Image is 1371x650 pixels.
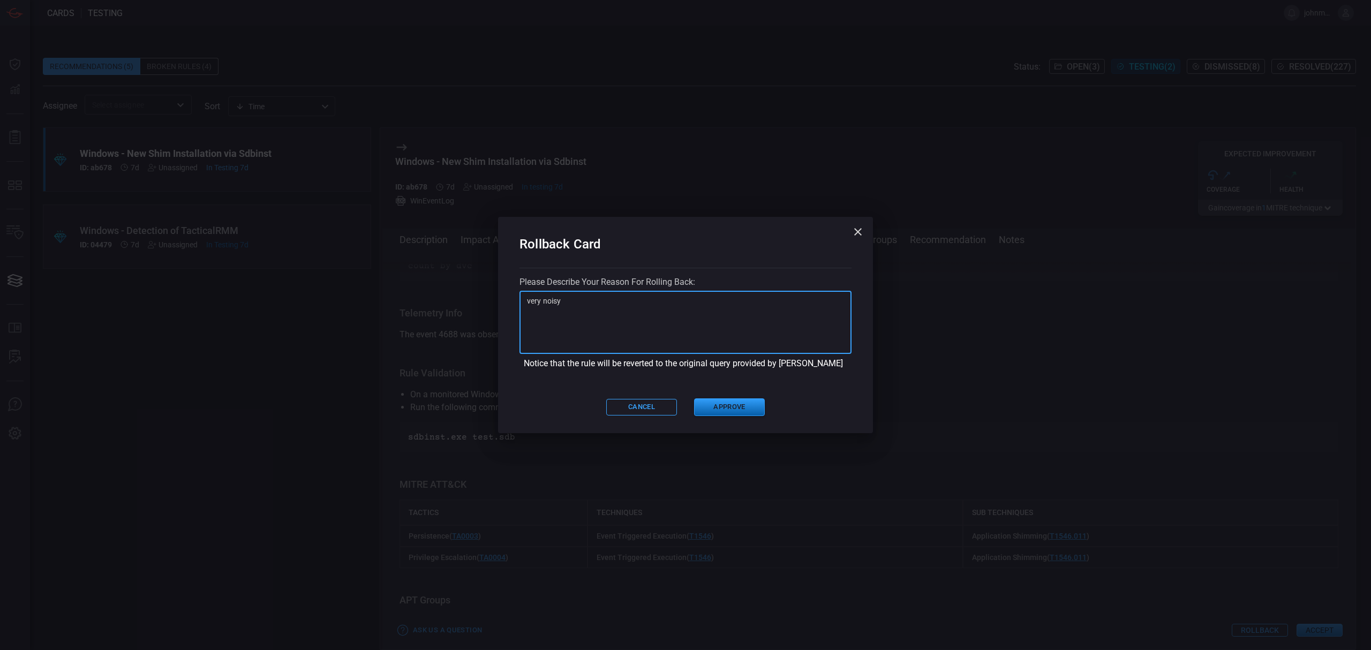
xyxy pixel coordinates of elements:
[694,398,765,416] button: Approve
[606,399,677,415] button: Cancel
[527,296,844,349] textarea: very noisy
[519,277,852,287] div: Please describe your reason for rolling back:
[524,358,847,368] p: Notice that the rule will be reverted to the original query provided by [PERSON_NAME]
[519,234,852,268] h2: Rollback Card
